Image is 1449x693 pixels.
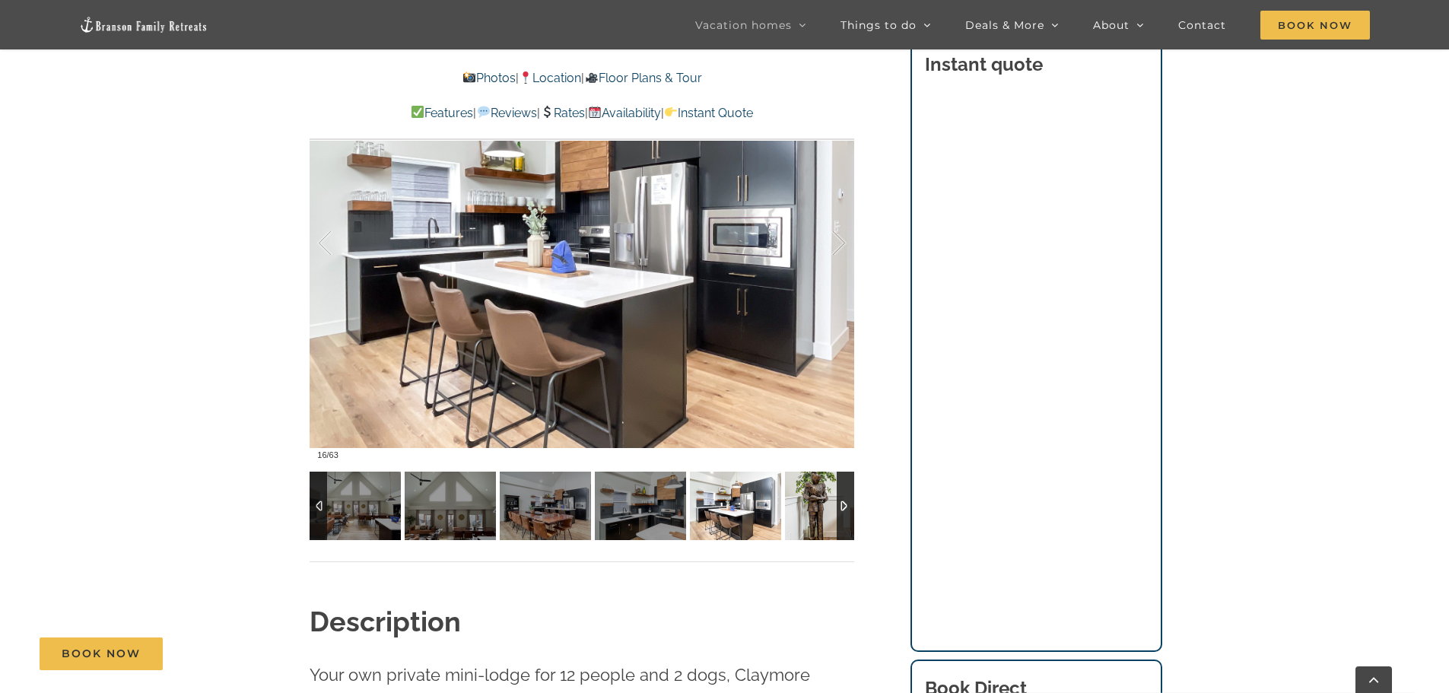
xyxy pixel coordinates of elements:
[476,106,536,120] a: Reviews
[500,472,591,540] img: Claymore-Cottage-lake-view-pool-vacation-rental-1122-scaled.jpg-nggid041124-ngg0dyn-120x90-00f0w0...
[62,647,141,660] span: Book Now
[586,72,598,84] img: 🎥
[412,106,424,118] img: ✅
[462,71,516,85] a: Photos
[1093,20,1130,30] span: About
[310,606,461,637] strong: Description
[541,106,553,118] img: 💲
[584,71,701,85] a: Floor Plans & Tour
[519,71,581,85] a: Location
[540,106,585,120] a: Rates
[310,103,854,123] p: | | | |
[785,472,876,540] img: Claymore-Cottage-at-Table-Rock-Lake-Branson-Missouri-1412-scaled.jpg-nggid041803-ngg0dyn-120x90-0...
[520,72,532,84] img: 📍
[310,68,854,88] p: | |
[695,20,792,30] span: Vacation homes
[478,106,490,118] img: 💬
[665,106,677,118] img: 👉
[925,95,1147,613] iframe: Booking/Inquiry Widget
[965,20,1044,30] span: Deals & More
[595,472,686,540] img: Claymore-Cottage-lake-view-pool-vacation-rental-1124-scaled.jpg-nggid041126-ngg0dyn-120x90-00f0w0...
[79,16,208,33] img: Branson Family Retreats Logo
[925,53,1043,75] strong: Instant quote
[690,472,781,540] img: Claymore-Cottage-lake-view-pool-vacation-rental-1125-scaled.jpg-nggid041127-ngg0dyn-120x90-00f0w0...
[588,106,661,120] a: Availability
[589,106,601,118] img: 📆
[1178,20,1226,30] span: Contact
[310,472,401,540] img: Claymore-Cottage-lake-view-pool-vacation-rental-1126-scaled.jpg-nggid041128-ngg0dyn-120x90-00f0w0...
[405,472,496,540] img: Claymore-Cottage-lake-view-pool-vacation-rental-1127-scaled.jpg-nggid041129-ngg0dyn-120x90-00f0w0...
[40,637,163,670] a: Book Now
[840,20,917,30] span: Things to do
[1260,11,1370,40] span: Book Now
[411,106,473,120] a: Features
[463,72,475,84] img: 📸
[664,106,753,120] a: Instant Quote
